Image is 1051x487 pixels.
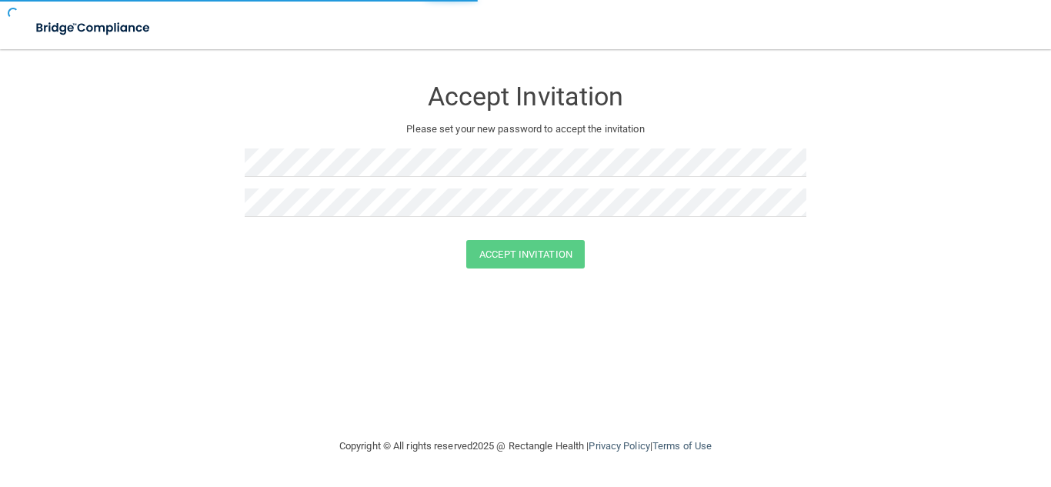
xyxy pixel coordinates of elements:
[652,440,712,452] a: Terms of Use
[245,82,806,111] h3: Accept Invitation
[23,12,165,44] img: bridge_compliance_login_screen.278c3ca4.svg
[256,120,795,138] p: Please set your new password to accept the invitation
[589,440,649,452] a: Privacy Policy
[245,422,806,471] div: Copyright © All rights reserved 2025 @ Rectangle Health | |
[466,240,585,269] button: Accept Invitation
